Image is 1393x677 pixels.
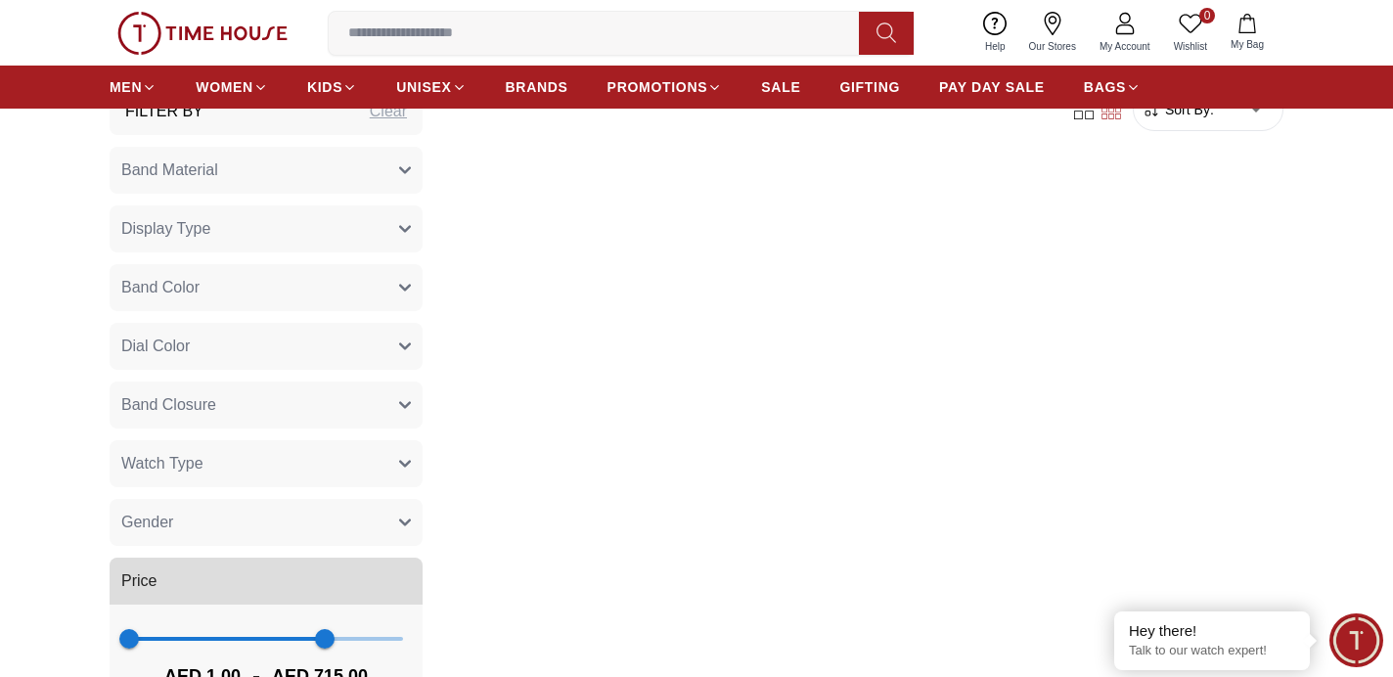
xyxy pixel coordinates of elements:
a: PROMOTIONS [607,69,723,105]
span: PAY DAY SALE [939,77,1045,97]
p: Talk to our watch expert! [1129,643,1295,659]
span: GIFTING [839,77,900,97]
div: Hey there! [1129,621,1295,641]
span: My Account [1092,39,1158,54]
span: Help [977,39,1013,54]
button: Dial Color [110,323,423,370]
a: GIFTING [839,69,900,105]
a: MEN [110,69,157,105]
div: Clear [370,100,407,123]
a: SALE [761,69,800,105]
span: SALE [761,77,800,97]
span: KIDS [307,77,342,97]
button: Price [110,558,423,605]
span: My Bag [1223,37,1272,52]
a: BAGS [1084,69,1141,105]
a: KIDS [307,69,357,105]
button: Gender [110,499,423,546]
a: UNISEX [396,69,466,105]
button: My Bag [1219,10,1276,56]
span: 0 [1199,8,1215,23]
span: PROMOTIONS [607,77,708,97]
a: BRANDS [506,69,568,105]
span: Wishlist [1166,39,1215,54]
button: Watch Type [110,440,423,487]
a: WOMEN [196,69,268,105]
span: BRANDS [506,77,568,97]
button: Sort By: [1142,100,1214,119]
a: 0Wishlist [1162,8,1219,58]
span: Band Material [121,158,218,182]
span: BAGS [1084,77,1126,97]
span: Dial Color [121,335,190,358]
h3: Filter By [125,100,203,123]
span: MEN [110,77,142,97]
button: Band Closure [110,382,423,429]
span: Band Closure [121,393,216,417]
span: Price [121,569,157,593]
button: Band Color [110,264,423,311]
span: Sort By: [1161,100,1214,119]
img: ... [117,12,288,55]
span: Gender [121,511,173,534]
div: Chat Widget [1329,613,1383,667]
a: PAY DAY SALE [939,69,1045,105]
span: UNISEX [396,77,451,97]
span: Band Color [121,276,200,299]
span: Display Type [121,217,210,241]
span: Watch Type [121,452,203,475]
a: Our Stores [1017,8,1088,58]
span: Our Stores [1021,39,1084,54]
button: Display Type [110,205,423,252]
button: Band Material [110,147,423,194]
span: WOMEN [196,77,253,97]
a: Help [973,8,1017,58]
